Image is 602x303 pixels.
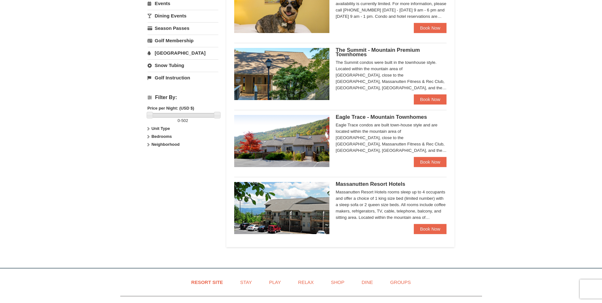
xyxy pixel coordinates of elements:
a: Book Now [414,23,447,33]
div: Massanutten Resort Hotels rooms sleep up to 4 occupants and offer a choice of 1 king size bed (li... [336,189,447,221]
a: Groups [382,275,419,289]
span: Eagle Trace - Mountain Townhomes [336,114,427,120]
img: 19219034-1-0eee7e00.jpg [234,48,329,100]
span: 0 [178,118,180,123]
a: Resort Site [183,275,231,289]
img: 19219026-1-e3b4ac8e.jpg [234,182,329,234]
a: [GEOGRAPHIC_DATA] [148,47,218,59]
a: Book Now [414,94,447,104]
a: Season Passes [148,22,218,34]
strong: Price per Night: (USD $) [148,106,194,111]
a: Dine [354,275,381,289]
strong: Neighborhood [151,142,180,147]
a: Book Now [414,224,447,234]
a: Stay [232,275,260,289]
a: Book Now [414,157,447,167]
h4: Filter By: [148,95,218,100]
div: Eagle Trace condos are built town-house style and are located within the mountain area of [GEOGRA... [336,122,447,154]
strong: Unit Type [151,126,170,131]
span: 502 [181,118,188,123]
a: Snow Tubing [148,59,218,71]
a: Dining Events [148,10,218,22]
a: Play [261,275,289,289]
span: Massanutten Resort Hotels [336,181,405,187]
a: Shop [323,275,353,289]
strong: Bedrooms [151,134,172,139]
label: - [148,118,218,124]
span: The Summit - Mountain Premium Townhomes [336,47,420,57]
a: Golf Membership [148,35,218,46]
a: Relax [290,275,321,289]
img: 19218983-1-9b289e55.jpg [234,115,329,167]
a: Golf Instruction [148,72,218,84]
div: The Summit condos were built in the townhouse style. Located within the mountain area of [GEOGRAP... [336,59,447,91]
